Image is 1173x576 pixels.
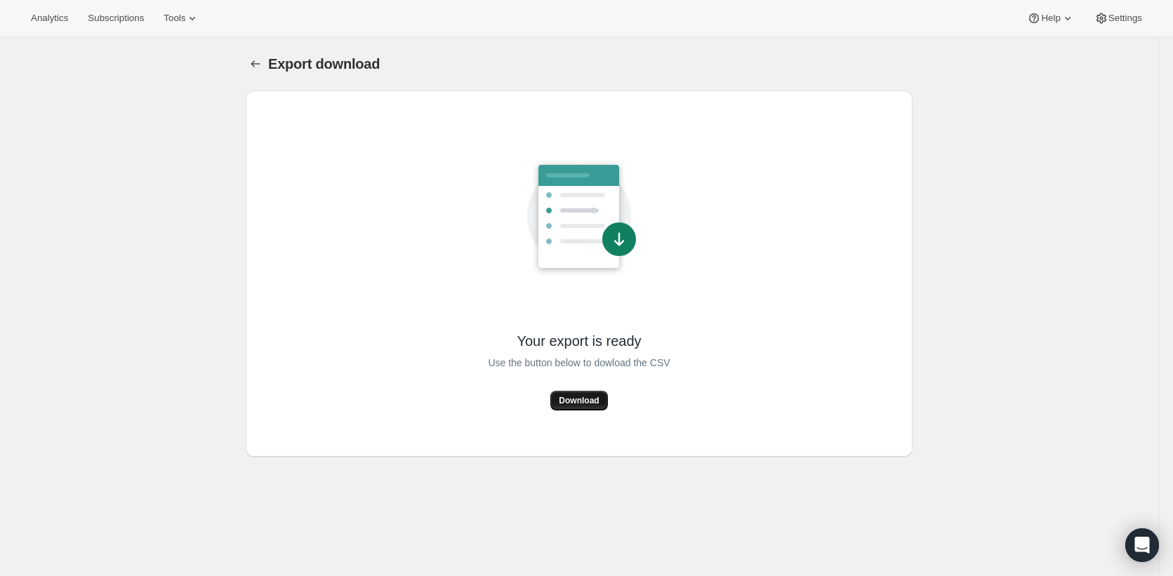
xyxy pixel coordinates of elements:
[246,54,265,74] button: Export download
[79,8,152,28] button: Subscriptions
[517,332,641,350] span: Your export is ready
[1125,528,1159,562] div: Open Intercom Messenger
[22,8,77,28] button: Analytics
[559,395,599,406] span: Download
[31,13,68,24] span: Analytics
[1019,8,1082,28] button: Help
[268,56,380,72] span: Export download
[164,13,185,24] span: Tools
[155,8,208,28] button: Tools
[88,13,144,24] span: Subscriptions
[488,354,670,371] span: Use the button below to dowload the CSV
[1041,13,1060,24] span: Help
[1086,8,1151,28] button: Settings
[550,391,607,410] button: Download
[1108,13,1142,24] span: Settings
